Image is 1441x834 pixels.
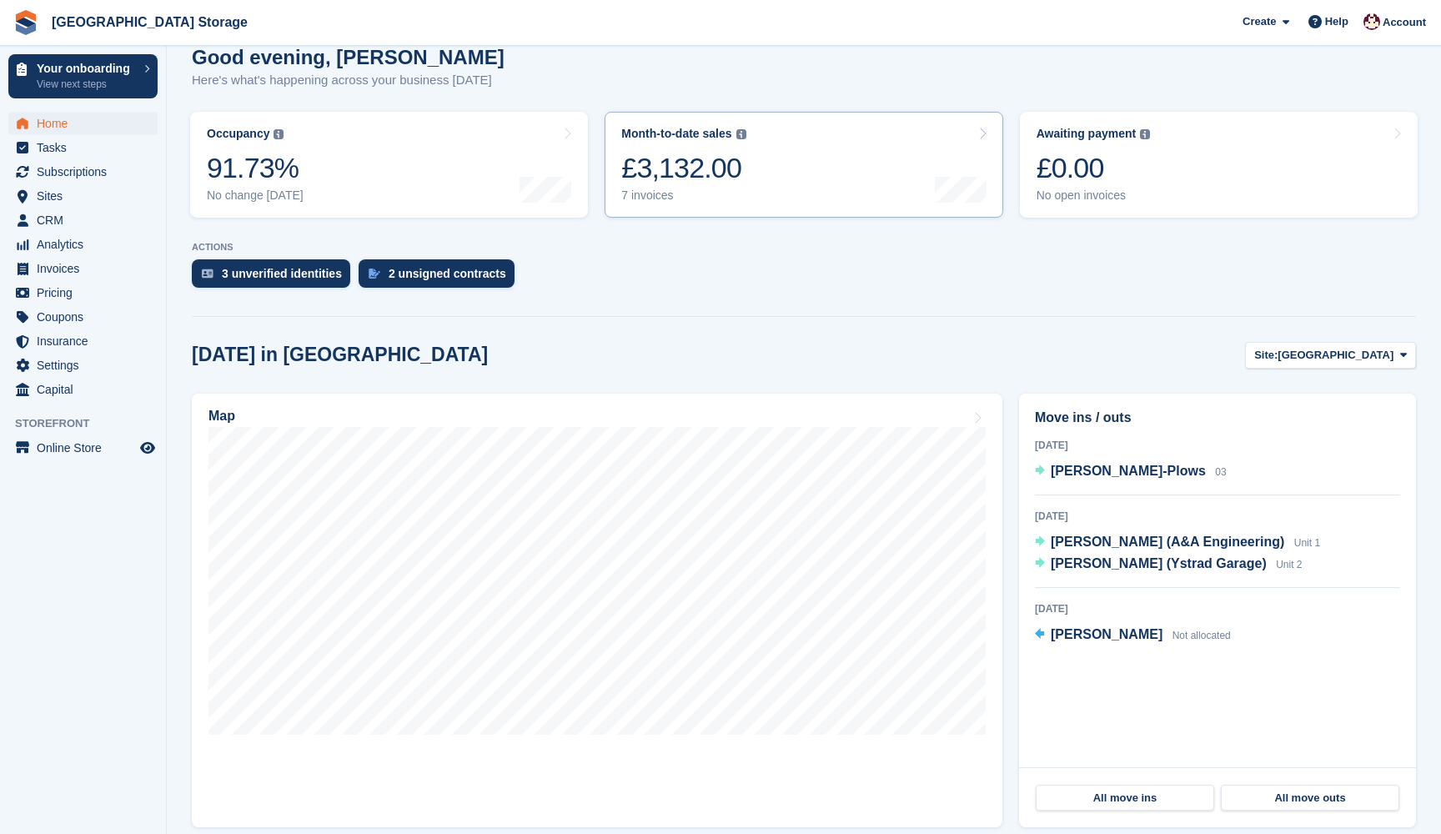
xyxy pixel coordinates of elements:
[389,267,506,280] div: 2 unsigned contracts
[37,184,137,208] span: Sites
[37,208,137,232] span: CRM
[37,281,137,304] span: Pricing
[1037,127,1137,141] div: Awaiting payment
[1020,112,1418,218] a: Awaiting payment £0.00 No open invoices
[1243,13,1276,30] span: Create
[192,394,1002,827] a: Map
[202,269,213,279] img: verify_identity-adf6edd0f0f0b5bbfe63781bf79b02c33cf7c696d77639b501bdc392416b5a36.svg
[1325,13,1348,30] span: Help
[621,127,731,141] div: Month-to-date sales
[8,233,158,256] a: menu
[192,71,505,90] p: Here's what's happening across your business [DATE]
[1172,630,1231,641] span: Not allocated
[1035,438,1400,453] div: [DATE]
[8,354,158,377] a: menu
[1140,129,1150,139] img: icon-info-grey-7440780725fd019a000dd9b08b2336e03edf1995a4989e88bcd33f0948082b44.svg
[37,329,137,353] span: Insurance
[13,10,38,35] img: stora-icon-8386f47178a22dfd0bd8f6a31ec36ba5ce8667c1dd55bd0f319d3a0aa187defe.svg
[1035,532,1320,554] a: [PERSON_NAME] (A&A Engineering) Unit 1
[15,415,166,432] span: Storefront
[1035,408,1400,428] h2: Move ins / outs
[190,112,588,218] a: Occupancy 91.73% No change [DATE]
[37,233,137,256] span: Analytics
[8,257,158,280] a: menu
[207,151,304,185] div: 91.73%
[8,378,158,401] a: menu
[8,208,158,232] a: menu
[1215,466,1226,478] span: 03
[207,188,304,203] div: No change [DATE]
[1221,785,1399,811] a: All move outs
[1035,509,1400,524] div: [DATE]
[1035,461,1227,483] a: [PERSON_NAME]-Plows 03
[8,136,158,159] a: menu
[1035,601,1400,616] div: [DATE]
[222,267,342,280] div: 3 unverified identities
[45,8,254,36] a: [GEOGRAPHIC_DATA] Storage
[1051,627,1162,641] span: [PERSON_NAME]
[37,160,137,183] span: Subscriptions
[1035,554,1303,575] a: [PERSON_NAME] (Ystrad Garage) Unit 2
[1037,151,1151,185] div: £0.00
[1294,537,1320,549] span: Unit 1
[359,259,523,296] a: 2 unsigned contracts
[274,129,284,139] img: icon-info-grey-7440780725fd019a000dd9b08b2336e03edf1995a4989e88bcd33f0948082b44.svg
[1035,625,1231,646] a: [PERSON_NAME] Not allocated
[37,77,136,92] p: View next steps
[1254,347,1278,364] span: Site:
[192,344,488,366] h2: [DATE] in [GEOGRAPHIC_DATA]
[192,259,359,296] a: 3 unverified identities
[8,436,158,460] a: menu
[736,129,746,139] img: icon-info-grey-7440780725fd019a000dd9b08b2336e03edf1995a4989e88bcd33f0948082b44.svg
[8,160,158,183] a: menu
[1051,535,1284,549] span: [PERSON_NAME] (A&A Engineering)
[1051,464,1206,478] span: [PERSON_NAME]-Plows
[8,112,158,135] a: menu
[8,184,158,208] a: menu
[1037,188,1151,203] div: No open invoices
[208,409,235,424] h2: Map
[1276,559,1302,570] span: Unit 2
[37,257,137,280] span: Invoices
[37,112,137,135] span: Home
[621,151,746,185] div: £3,132.00
[605,112,1002,218] a: Month-to-date sales £3,132.00 7 invoices
[1036,785,1214,811] a: All move ins
[37,354,137,377] span: Settings
[1383,14,1426,31] span: Account
[37,436,137,460] span: Online Store
[1245,342,1416,369] button: Site: [GEOGRAPHIC_DATA]
[37,305,137,329] span: Coupons
[621,188,746,203] div: 7 invoices
[37,136,137,159] span: Tasks
[1051,556,1267,570] span: [PERSON_NAME] (Ystrad Garage)
[369,269,380,279] img: contract_signature_icon-13c848040528278c33f63329250d36e43548de30e8caae1d1a13099fd9432cc5.svg
[1363,13,1380,30] img: Andrew Lacey
[8,305,158,329] a: menu
[192,46,505,68] h1: Good evening, [PERSON_NAME]
[8,329,158,353] a: menu
[8,54,158,98] a: Your onboarding View next steps
[1278,347,1393,364] span: [GEOGRAPHIC_DATA]
[192,242,1416,253] p: ACTIONS
[8,281,158,304] a: menu
[37,63,136,74] p: Your onboarding
[207,127,269,141] div: Occupancy
[37,378,137,401] span: Capital
[138,438,158,458] a: Preview store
